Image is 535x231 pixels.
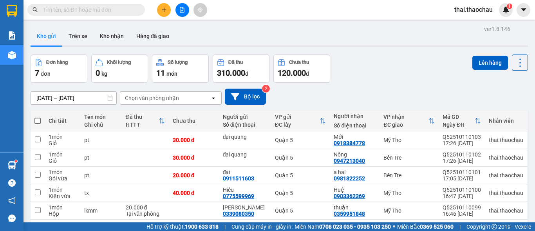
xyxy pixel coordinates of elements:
div: Khối lượng [107,60,131,65]
div: VP gửi [275,114,320,120]
div: Quận 5 [275,207,326,214]
div: 1 món [49,169,76,175]
img: icon-new-feature [502,6,510,13]
div: a hai [334,169,376,175]
div: thai.thaochau [489,207,523,214]
div: Châu [334,222,376,228]
input: Tìm tên, số ĐT hoặc mã đơn [43,5,136,14]
div: pt [84,172,117,178]
div: tx [84,190,117,196]
div: Ghi chú [84,122,117,128]
div: Người gửi [223,114,267,120]
div: Q52510110098 [443,222,481,228]
span: search [33,7,38,13]
span: 120.000 [278,68,306,78]
input: Select a date range. [31,92,116,104]
span: 0 [96,68,100,78]
th: Toggle SortBy [271,111,330,131]
button: caret-down [517,3,530,17]
div: ĐC giao [383,122,428,128]
div: 0339080350 [223,211,254,217]
div: Nhân viên [489,118,523,124]
div: Q52510110100 [443,187,481,193]
div: Q52510110101 [443,169,481,175]
div: 0911511603 [223,175,254,182]
div: VP nhận [383,114,428,120]
button: file-add [175,3,189,17]
button: Khối lượng0kg [91,55,148,83]
div: thai.thaochau [489,137,523,143]
div: Hiếu [223,187,267,193]
div: thai.thaochau [489,172,523,178]
span: Cung cấp máy in - giấy in: [231,222,293,231]
div: 270.000 đ [126,222,165,228]
div: 16:47 [DATE] [443,193,481,199]
div: 30.000 đ [173,137,215,143]
span: món [166,71,177,77]
span: notification [8,197,16,204]
img: warehouse-icon [8,51,16,59]
sup: 1 [507,4,512,9]
div: đại quang [223,151,267,158]
div: Giỏ [49,140,76,146]
div: 0947213040 [334,158,365,164]
img: warehouse-icon [8,161,16,169]
span: question-circle [8,179,16,187]
span: | [459,222,461,231]
span: 7 [35,68,39,78]
div: Quận 5 [275,172,326,178]
div: Nông [334,151,376,158]
div: Số điện thoại [223,122,267,128]
button: Hàng đã giao [130,27,175,45]
div: Mỹ Tho [383,207,435,214]
div: Tại văn phòng [126,211,165,217]
button: Bộ lọc [225,89,266,105]
div: Bến Tre [383,155,435,161]
div: Đơn hàng [46,60,68,65]
button: aim [193,3,207,17]
div: 1 món [49,151,76,158]
div: Q52510110103 [443,134,481,140]
strong: 0708 023 035 - 0935 103 250 [319,224,391,230]
span: kg [101,71,107,77]
div: 30.000 đ [173,155,215,161]
div: Gói vừa [49,175,76,182]
button: Chưa thu120.000đ [273,55,330,83]
div: Mã GD [443,114,475,120]
div: Kiện vừa [49,193,76,199]
div: 1 món [49,187,76,193]
div: Đã thu [228,60,243,65]
div: Quận 5 [275,137,326,143]
img: solution-icon [8,31,16,40]
span: caret-down [520,6,527,13]
div: Mới [334,134,376,140]
div: 0775599969 [223,193,254,199]
span: message [8,215,16,222]
span: 310.000 [217,68,245,78]
span: 1 [508,4,511,9]
div: Người nhận [334,113,376,119]
th: Toggle SortBy [380,111,439,131]
div: 17:05 [DATE] [443,175,481,182]
div: thai.thaochau [489,155,523,161]
div: Mỹ Tho [383,137,435,143]
div: HTTT [126,122,159,128]
div: Giỏ [49,158,76,164]
div: đại quang [223,134,267,140]
div: Lan Anh [223,222,267,228]
th: Toggle SortBy [122,111,169,131]
div: Tên món [84,114,117,120]
div: 40.000 đ [173,190,215,196]
span: | [224,222,226,231]
button: Kho gửi [31,27,62,45]
div: Bến Tre [383,172,435,178]
strong: 0369 525 060 [420,224,454,230]
span: Hỗ trợ kỹ thuật: [146,222,219,231]
div: Q52510110102 [443,151,481,158]
div: Mỹ Tho [383,190,435,196]
div: Quận 5 [275,155,326,161]
span: Miền Bắc [397,222,454,231]
strong: 1900 633 818 [185,224,219,230]
span: aim [197,7,203,13]
div: ĐC lấy [275,122,320,128]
